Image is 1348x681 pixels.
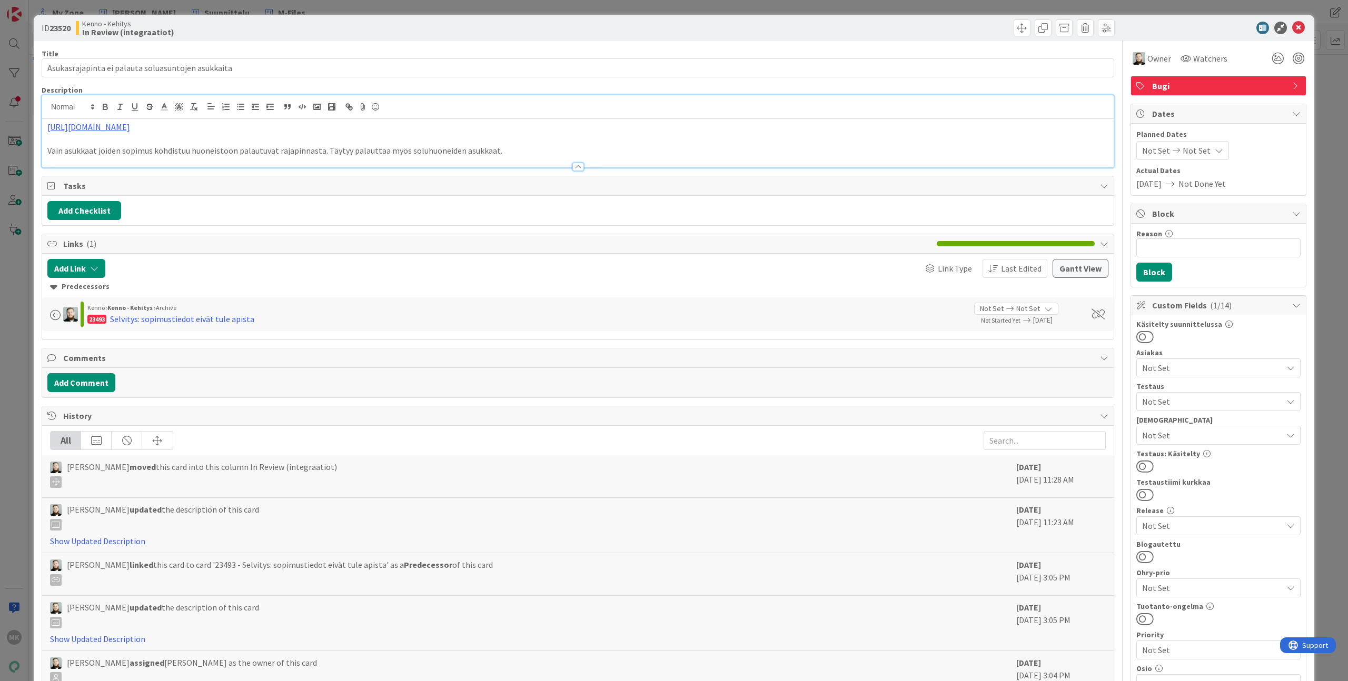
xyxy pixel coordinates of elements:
b: linked [130,559,153,570]
span: History [63,409,1095,422]
img: SH [50,602,62,614]
span: Not Set [1142,144,1170,157]
b: [DATE] [1016,559,1041,570]
span: Not Started Yet [981,316,1020,324]
span: Not Set [1142,395,1282,408]
span: Not Set [1142,429,1282,442]
div: Testaus [1136,383,1301,390]
div: [DATE] 3:05 PM [1016,601,1106,645]
span: Not Done Yet [1178,177,1226,190]
span: [PERSON_NAME] this card to card '23493 - Selvitys: sopimustiedot eivät tule apista' as a of this ... [67,558,493,586]
b: updated [130,602,162,613]
div: Käsitelty suunnittelussa [1136,321,1301,328]
div: Predecessors [50,281,1106,293]
span: Archive [156,304,176,312]
div: Ohry-prio [1136,569,1301,576]
span: [DATE] [1136,177,1162,190]
span: Not Set [980,303,1004,314]
span: Planned Dates [1136,129,1301,140]
button: Gantt View [1053,259,1108,278]
div: Tuotanto-ongelma [1136,603,1301,610]
span: Support [22,2,48,14]
span: Dates [1152,107,1287,120]
p: Vain asukkaat joiden sopimus kohdistuu huoneistoon palautuvat rajapinnasta. Täytyy palauttaa myös... [47,145,1108,157]
span: Not Set [1142,643,1277,657]
div: All [51,432,81,449]
b: Predecessor [404,559,452,570]
span: ( 1 ) [86,238,96,249]
button: Add Checklist [47,201,121,220]
img: SH [50,504,62,516]
span: Last Edited [1001,262,1042,275]
b: assigned [130,657,164,668]
img: SH [63,307,78,322]
button: Add Comment [47,373,115,392]
b: updated [130,504,162,515]
span: Not Set [1142,580,1277,595]
b: [DATE] [1016,657,1041,668]
b: In Review (integraatiot) [82,28,174,36]
span: Link Type [938,262,972,275]
div: Testaus: Käsitelty [1136,450,1301,457]
div: Osio [1136,665,1301,672]
button: Block [1136,263,1172,282]
span: ID [42,22,71,34]
img: SH [50,559,62,571]
div: Blogautettu [1136,540,1301,548]
button: Add Link [47,259,105,278]
span: Tasks [63,179,1095,192]
img: SH [50,462,62,473]
b: [DATE] [1016,504,1041,515]
span: Not Set [1183,144,1211,157]
span: Watchers [1193,52,1227,65]
div: [DATE] 11:28 AM [1016,460,1106,492]
label: Title [42,49,58,58]
span: Not Set [1142,519,1282,532]
b: moved [130,462,156,472]
a: Show Updated Description [50,634,145,644]
div: [DEMOGRAPHIC_DATA] [1136,416,1301,424]
div: Release [1136,507,1301,514]
div: [DATE] 3:05 PM [1016,558,1106,590]
div: [DATE] 11:23 AM [1016,503,1106,547]
span: ( 1/14 ) [1210,300,1232,311]
span: Comments [63,352,1095,364]
input: Search... [984,431,1106,450]
span: [PERSON_NAME] this card into this column In Review (integraatiot) [67,460,337,488]
img: SH [1133,52,1145,65]
span: [PERSON_NAME] the description of this card [67,503,259,530]
span: Not Set [1016,303,1040,314]
span: Owner [1147,52,1171,65]
span: Description [42,85,83,95]
b: Kenno - Kehitys › [107,304,156,312]
span: [DATE] [1033,315,1079,326]
span: Not Set [1142,362,1282,374]
div: Asiakas [1136,349,1301,356]
button: Last Edited [983,259,1047,278]
div: 23493 [87,315,106,324]
b: [DATE] [1016,602,1041,613]
b: [DATE] [1016,462,1041,472]
span: Kenno › [87,304,107,312]
label: Reason [1136,229,1162,238]
span: Bugi [1152,79,1287,92]
img: SH [50,657,62,669]
span: Block [1152,207,1287,220]
span: Links [63,237,931,250]
span: [PERSON_NAME] the description of this card [67,601,259,628]
span: Custom Fields [1152,299,1287,312]
b: 23520 [49,23,71,33]
span: Kenno - Kehitys [82,19,174,28]
div: Priority [1136,631,1301,638]
div: Testaustiimi kurkkaa [1136,478,1301,486]
a: [URL][DOMAIN_NAME] [47,122,130,132]
div: Selvitys: sopimustiedot eivät tule apista [110,313,254,325]
a: Show Updated Description [50,536,145,546]
input: type card name here... [42,58,1114,77]
span: Actual Dates [1136,165,1301,176]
